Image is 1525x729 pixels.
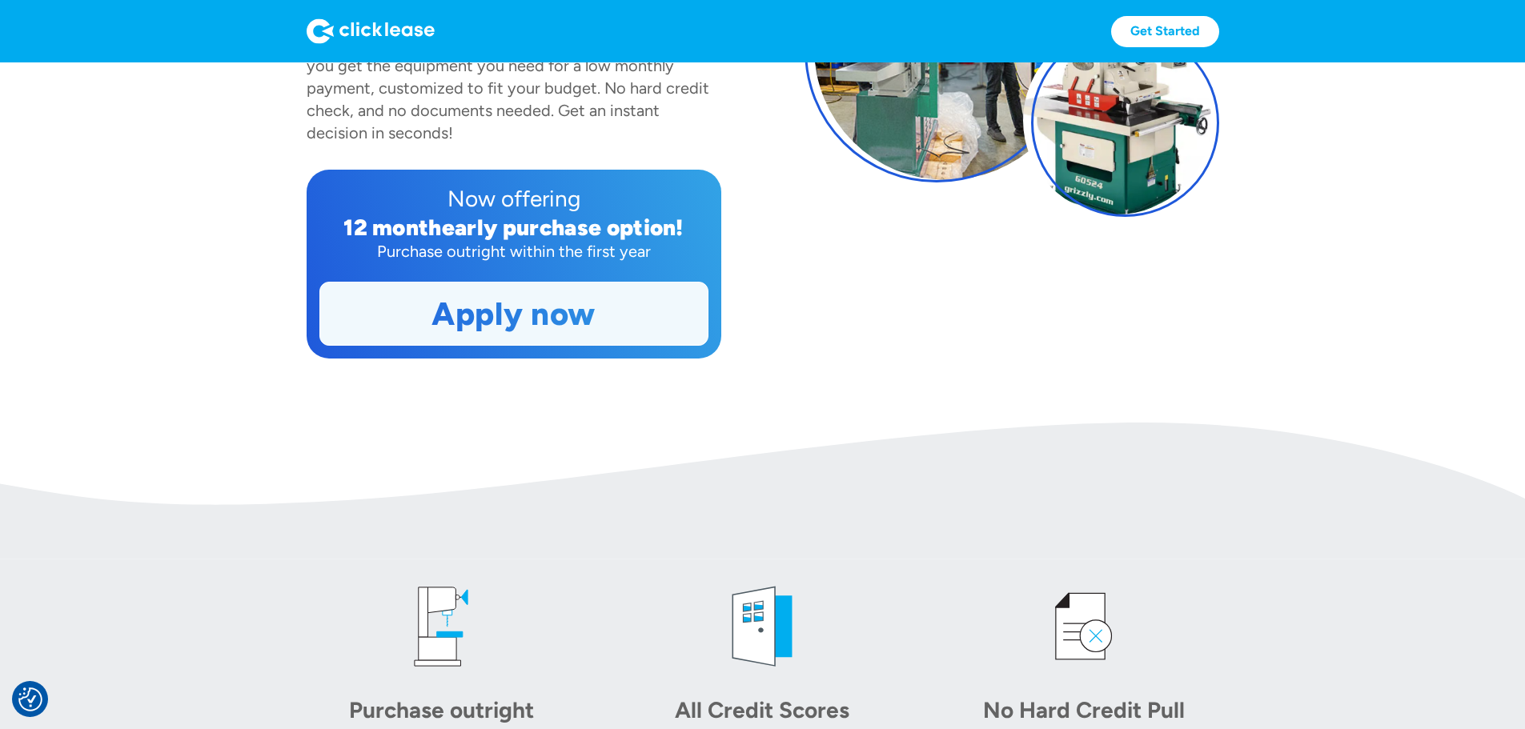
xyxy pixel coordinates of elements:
[442,214,684,241] div: early purchase option!
[18,687,42,711] button: Consent Preferences
[343,214,442,241] div: 12 month
[319,182,708,214] div: Now offering
[307,18,435,44] img: Logo
[714,579,810,675] img: welcome icon
[319,240,708,262] div: Purchase outright within the first year
[972,694,1196,726] div: No Hard Credit Pull
[1036,579,1132,675] img: credit icon
[1111,16,1219,47] a: Get Started
[320,282,708,345] a: Apply now
[18,687,42,711] img: Revisit consent button
[307,34,709,142] div: has partnered with Clicklease to help you get the equipment you need for a low monthly payment, c...
[393,579,489,675] img: drill press icon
